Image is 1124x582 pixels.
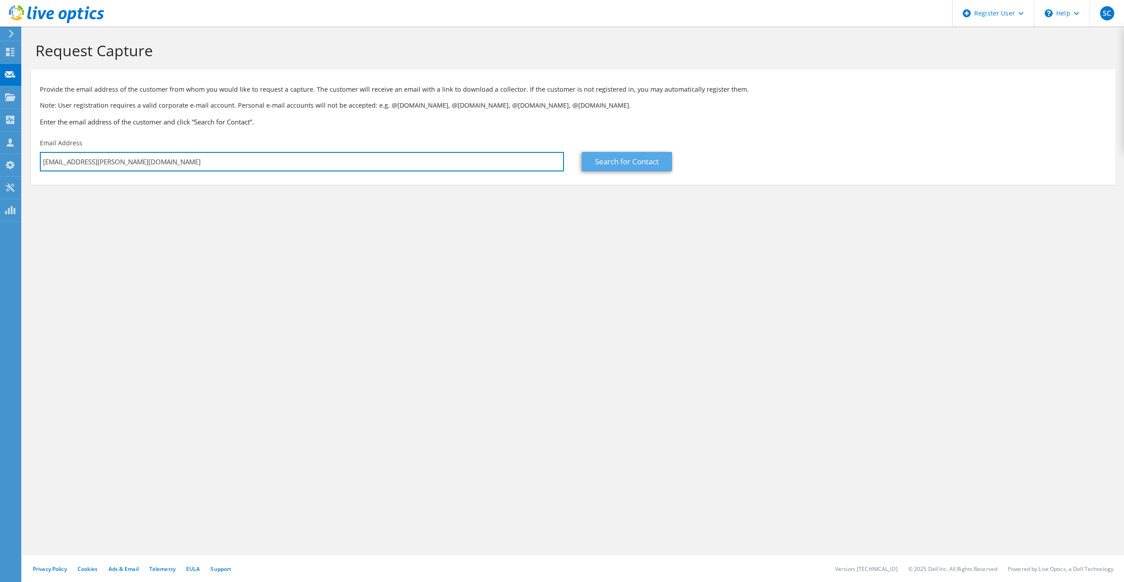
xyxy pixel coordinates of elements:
[40,139,82,147] label: Email Address
[582,152,672,171] a: Search for Contact
[35,41,1106,60] h1: Request Capture
[1008,565,1113,573] li: Powered by Live Optics, a Dell Technology
[109,565,139,573] a: Ads & Email
[908,565,997,573] li: © 2025 Dell Inc. All Rights Reserved
[33,565,67,573] a: Privacy Policy
[1100,6,1114,20] span: SC
[210,565,231,573] a: Support
[149,565,175,573] a: Telemetry
[835,565,898,573] li: Version: [TECHNICAL_ID]
[40,101,1106,110] p: Note: User registration requires a valid corporate e-mail account. Personal e-mail accounts will ...
[40,85,1106,94] p: Provide the email address of the customer from whom you would like to request a capture. The cust...
[186,565,200,573] a: EULA
[40,117,1106,127] h3: Enter the email address of the customer and click “Search for Contact”.
[78,565,98,573] a: Cookies
[1045,9,1053,17] svg: \n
